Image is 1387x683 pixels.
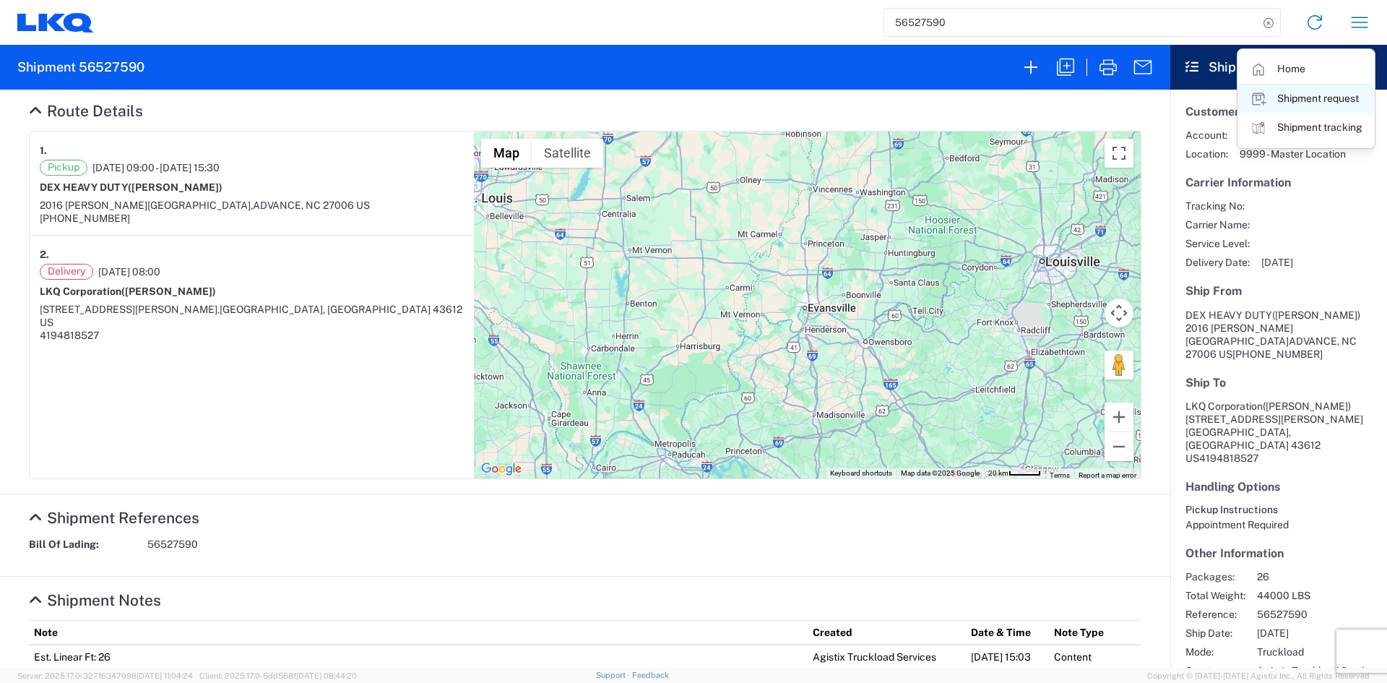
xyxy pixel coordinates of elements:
[1185,199,1250,212] span: Tracking No:
[121,285,216,297] span: ([PERSON_NAME])
[1185,589,1245,602] span: Total Weight:
[40,329,464,342] div: 4194818527
[478,460,525,478] img: Google
[1050,471,1070,479] a: Terms
[1049,621,1141,645] th: Note Type
[29,509,199,527] a: Hide Details
[92,161,220,174] span: [DATE] 09:00 - [DATE] 15:30
[966,621,1049,645] th: Date & Time
[253,199,370,211] span: ADVANCE, NC 27006 US
[1185,322,1293,347] span: 2016 [PERSON_NAME][GEOGRAPHIC_DATA]
[1147,669,1370,682] span: Copyright © [DATE]-[DATE] Agistix Inc., All Rights Reserved
[40,160,87,176] span: Pickup
[1185,400,1372,465] address: [GEOGRAPHIC_DATA], [GEOGRAPHIC_DATA] 43612 US
[1257,627,1380,640] span: [DATE]
[1185,570,1245,583] span: Packages:
[1199,452,1258,464] span: 4194818527
[1185,129,1228,142] span: Account:
[1170,45,1387,90] header: Shipment Overview
[1185,518,1372,531] div: Appointment Required
[596,671,632,679] a: Support
[40,304,462,328] span: [GEOGRAPHIC_DATA], [GEOGRAPHIC_DATA] 43612 US
[1185,400,1363,425] span: LKQ Corporation [STREET_ADDRESS][PERSON_NAME]
[830,468,892,478] button: Keyboard shortcuts
[1257,570,1380,583] span: 26
[532,139,603,168] button: Show satellite imagery
[1185,546,1372,560] h5: Other Information
[1185,256,1250,269] span: Delivery Date:
[17,59,144,76] h2: Shipment 56527590
[40,142,47,160] strong: 1.
[1105,432,1133,461] button: Zoom out
[1185,627,1245,640] span: Ship Date:
[1185,664,1245,677] span: Creator:
[1257,664,1380,677] span: Agistix Truckload Services
[808,645,966,669] td: Agistix Truckload Services
[1185,176,1372,189] h5: Carrier Information
[1105,298,1133,327] button: Map camera controls
[1185,376,1372,390] h5: Ship To
[296,671,357,680] span: [DATE] 08:44:20
[808,621,966,645] th: Created
[1105,403,1133,431] button: Zoom in
[147,538,198,551] span: 56527590
[1238,55,1374,84] a: Home
[29,102,143,120] a: Hide Details
[1257,645,1380,658] span: Truckload
[1238,85,1374,113] a: Shipment request
[29,621,808,645] th: Note
[29,538,137,551] strong: Bill Of Lading:
[1185,309,1272,321] span: DEX HEAVY DUTY
[1185,284,1372,298] h5: Ship From
[1185,309,1372,361] address: ADVANCE, NC 27006 US
[29,645,808,669] td: Est. Linear Ft: 26
[40,212,464,225] div: [PHONE_NUMBER]
[40,246,49,264] strong: 2.
[98,265,160,278] span: [DATE] 08:00
[1185,147,1228,160] span: Location:
[128,181,222,193] span: ([PERSON_NAME])
[40,285,216,297] strong: LKQ Corporation
[199,671,357,680] span: Client: 2025.17.0-5dd568f
[40,199,253,211] span: 2016 [PERSON_NAME][GEOGRAPHIC_DATA],
[1105,139,1133,168] button: Toggle fullscreen view
[137,671,193,680] span: [DATE] 11:04:24
[1185,218,1250,231] span: Carrier Name:
[1105,351,1133,379] button: Drag Pegman onto the map to open Street View
[1272,309,1360,321] span: ([PERSON_NAME])
[1238,113,1374,142] a: Shipment tracking
[29,591,161,609] a: Hide Details
[1185,105,1372,119] h5: Customer Information
[1257,589,1380,602] span: 44000 LBS
[481,139,532,168] button: Show street map
[17,671,193,680] span: Server: 2025.17.0-327f6347098
[1185,480,1372,494] h5: Handling Options
[988,469,1008,477] span: 20 km
[1185,608,1245,621] span: Reference:
[632,671,669,679] a: Feedback
[884,9,1258,36] input: Shipment, tracking or reference number
[1079,471,1136,479] a: Report a map error
[1263,400,1351,412] span: ([PERSON_NAME])
[40,304,220,315] span: [STREET_ADDRESS][PERSON_NAME],
[901,469,980,477] span: Map data ©2025 Google
[1232,348,1323,360] span: [PHONE_NUMBER]
[40,181,222,193] strong: DEX HEAVY DUTY
[478,460,525,478] a: Open this area in Google Maps (opens a new window)
[1185,504,1372,516] h6: Pickup Instructions
[1049,645,1141,669] td: Content
[1257,608,1380,621] span: 56527590
[40,264,93,280] span: Delivery
[1261,256,1293,269] span: [DATE]
[984,468,1045,478] button: Map Scale: 20 km per 41 pixels
[1240,147,1346,160] span: 9999 - Master Location
[1185,645,1245,658] span: Mode:
[1185,237,1250,250] span: Service Level:
[966,645,1049,669] td: [DATE] 15:03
